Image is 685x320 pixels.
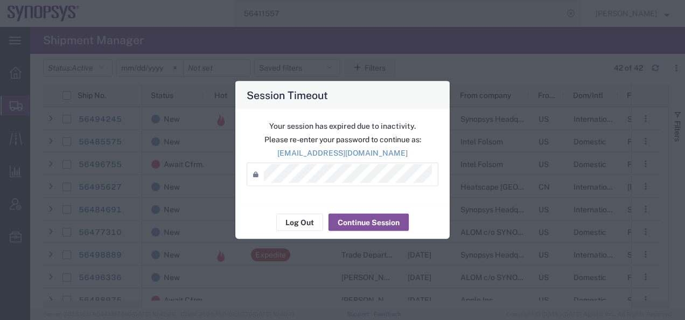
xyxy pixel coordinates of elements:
button: Continue Session [328,214,409,231]
button: Log Out [276,214,323,231]
p: Your session has expired due to inactivity. [247,121,438,132]
p: Please re-enter your password to continue as: [247,134,438,145]
p: [EMAIL_ADDRESS][DOMAIN_NAME] [247,148,438,159]
h4: Session Timeout [247,87,328,103]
